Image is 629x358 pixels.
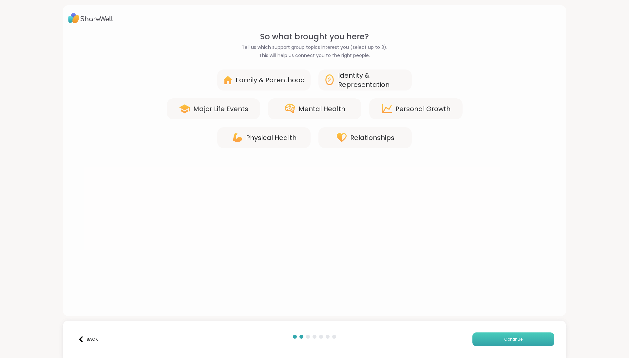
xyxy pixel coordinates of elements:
div: Major Life Events [193,104,248,113]
div: Relationships [350,133,394,142]
div: Family & Parenthood [236,75,305,85]
div: Personal Growth [395,104,450,113]
span: Continue [504,336,523,342]
span: Tell us which support group topics interest you (select up to 3). [226,44,403,51]
div: Physical Health [246,133,296,142]
div: Mental Health [298,104,345,113]
span: This will help us connect you to the right people. [243,52,386,59]
span: So what brought you here? [260,31,369,43]
div: Back [78,336,98,342]
img: ShareWell Logo [68,10,113,26]
button: Continue [472,332,554,346]
div: Identity & Representation [338,71,407,89]
button: Back [75,332,101,346]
